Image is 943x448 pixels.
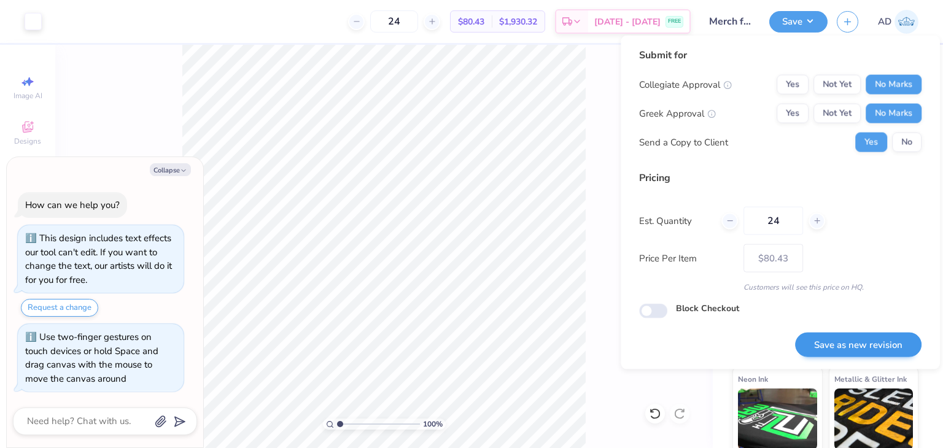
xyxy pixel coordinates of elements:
[777,104,809,123] button: Yes
[795,332,922,357] button: Save as new revision
[14,136,41,146] span: Designs
[676,302,739,315] label: Block Checkout
[639,77,732,91] div: Collegiate Approval
[894,10,918,34] img: Anjali Dilish
[21,299,98,317] button: Request a change
[855,133,887,152] button: Yes
[639,106,716,120] div: Greek Approval
[813,75,861,95] button: Not Yet
[639,251,734,265] label: Price Per Item
[14,91,42,101] span: Image AI
[639,135,728,149] div: Send a Copy to Client
[639,48,922,63] div: Submit for
[423,419,443,430] span: 100 %
[866,104,922,123] button: No Marks
[777,75,809,95] button: Yes
[878,15,891,29] span: AD
[458,15,484,28] span: $80.43
[150,163,191,176] button: Collapse
[639,282,922,293] div: Customers will see this price on HQ.
[25,331,158,385] div: Use two-finger gestures on touch devices or hold Space and drag canvas with the mouse to move the...
[769,11,828,33] button: Save
[866,75,922,95] button: No Marks
[25,199,120,211] div: How can we help you?
[743,207,803,235] input: – –
[892,133,922,152] button: No
[878,10,918,34] a: AD
[639,171,922,185] div: Pricing
[594,15,661,28] span: [DATE] - [DATE]
[738,373,768,385] span: Neon Ink
[370,10,418,33] input: – –
[668,17,681,26] span: FREE
[834,373,907,385] span: Metallic & Glitter Ink
[639,214,712,228] label: Est. Quantity
[700,9,760,34] input: Untitled Design
[813,104,861,123] button: Not Yet
[499,15,537,28] span: $1,930.32
[25,232,172,286] div: This design includes text effects our tool can't edit. If you want to change the text, our artist...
